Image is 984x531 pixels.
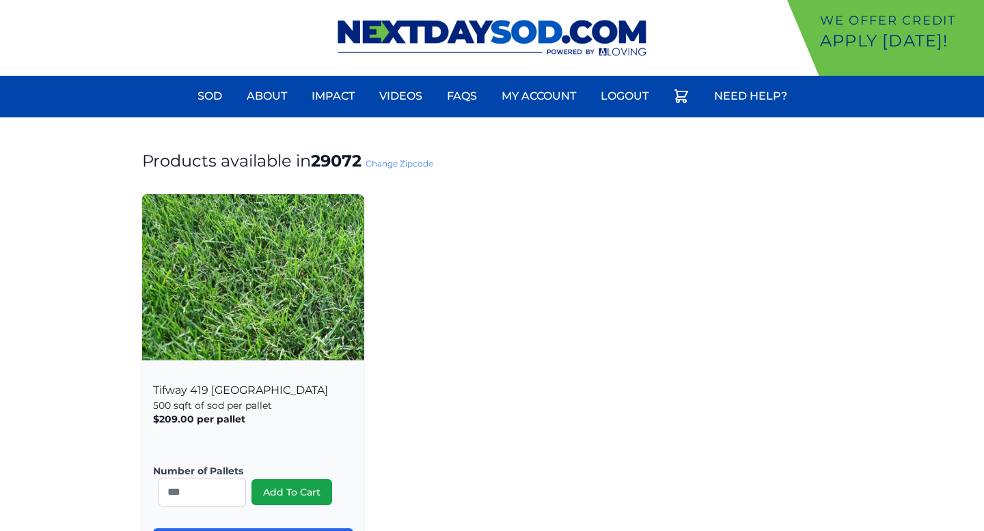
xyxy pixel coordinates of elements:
a: FAQs [439,80,485,113]
h1: Products available in [142,150,842,172]
a: Impact [303,80,363,113]
strong: 29072 [311,151,361,171]
p: $209.00 per pallet [153,412,353,426]
label: Number of Pallets [153,464,342,478]
p: Apply [DATE]! [820,30,979,52]
a: Sod [189,80,230,113]
a: Change Zipcode [366,158,433,169]
a: About [238,80,295,113]
p: We offer Credit [820,11,979,30]
a: My Account [493,80,584,113]
p: 500 sqft of sod per pallet [153,399,353,412]
img: Tifway 419 Bermuda Product Image [142,194,364,360]
a: Logout [592,80,657,113]
button: Add To Cart [251,479,332,505]
a: Need Help? [706,80,795,113]
a: Videos [371,80,430,113]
